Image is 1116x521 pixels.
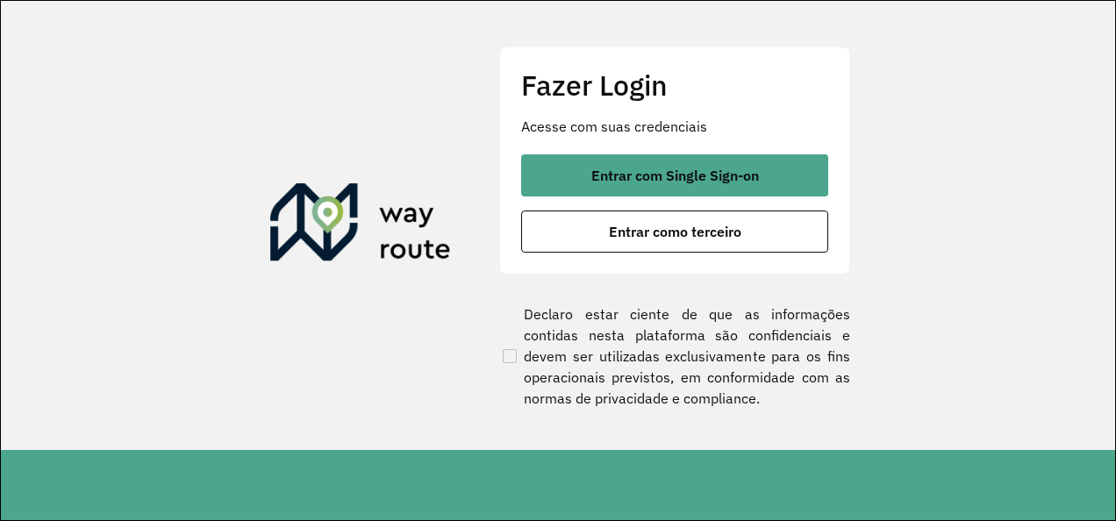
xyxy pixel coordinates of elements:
[591,168,759,182] span: Entrar com Single Sign-on
[521,154,828,196] button: button
[609,225,741,239] span: Entrar como terceiro
[521,116,828,137] p: Acesse com suas credenciais
[499,303,850,409] label: Declaro estar ciente de que as informações contidas nesta plataforma são confidenciais e devem se...
[521,68,828,102] h2: Fazer Login
[521,211,828,253] button: button
[270,183,451,268] img: Roteirizador AmbevTech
